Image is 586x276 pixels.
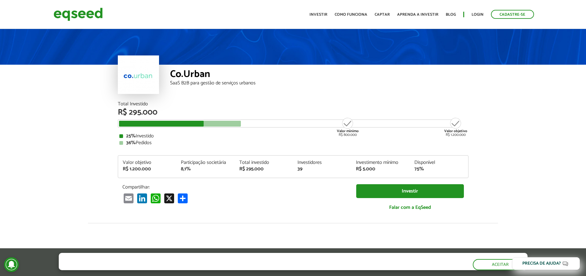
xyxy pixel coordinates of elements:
[136,193,148,203] a: LinkedIn
[149,193,162,203] a: WhatsApp
[122,184,347,190] p: Compartilhar:
[170,69,468,81] div: Co.Urban
[309,13,327,17] a: Investir
[356,201,464,214] a: Falar com a EqSeed
[335,13,367,17] a: Como funciona
[297,160,347,165] div: Investidores
[356,184,464,198] a: Investir
[126,132,136,140] strong: 25%
[118,102,468,107] div: Total Investido
[356,160,405,165] div: Investimento mínimo
[181,160,230,165] div: Participação societária
[444,117,467,137] div: R$ 1.200.000
[337,128,359,134] strong: Valor mínimo
[163,193,175,203] a: X
[472,13,484,17] a: Login
[140,265,211,270] a: política de privacidade e de cookies
[297,167,347,172] div: 39
[336,117,359,137] div: R$ 800.000
[414,160,464,165] div: Disponível
[473,259,528,270] button: Aceitar
[414,167,464,172] div: 75%
[59,253,281,262] h5: O site da EqSeed utiliza cookies para melhorar sua navegação.
[356,167,405,172] div: R$ 5.000
[119,140,467,145] div: Pedidos
[375,13,390,17] a: Captar
[444,128,467,134] strong: Valor objetivo
[239,160,289,165] div: Total investido
[123,167,172,172] div: R$ 1.200.000
[181,167,230,172] div: 8,1%
[446,13,456,17] a: Blog
[122,193,135,203] a: Email
[170,81,468,86] div: SaaS B2B para gestão de serviços urbanos
[126,139,136,147] strong: 36%
[118,108,468,116] div: R$ 295.000
[123,160,172,165] div: Valor objetivo
[491,10,534,19] a: Cadastre-se
[54,6,103,22] img: EqSeed
[119,134,467,139] div: Investido
[177,193,189,203] a: Compartilhar
[59,264,281,270] p: Ao clicar em "aceitar", você aceita nossa .
[239,167,289,172] div: R$ 295.000
[397,13,438,17] a: Aprenda a investir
